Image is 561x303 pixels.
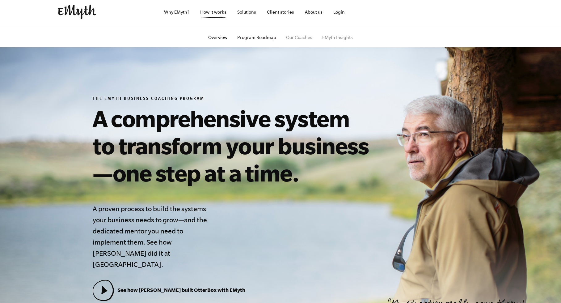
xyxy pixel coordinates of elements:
[208,35,227,40] a: Overview
[530,273,561,303] iframe: Chat Widget
[58,5,96,19] img: EMyth
[237,35,276,40] a: Program Roadmap
[93,203,211,270] h4: A proven process to build the systems your business needs to grow—and the dedicated mentor you ne...
[93,105,374,186] h1: A comprehensive system to transform your business—one step at a time.
[93,287,245,293] a: See how [PERSON_NAME] built OtterBox with EMyth
[93,96,374,102] h6: The EMyth Business Coaching Program
[286,35,312,40] a: Our Coaches
[370,5,435,19] iframe: Embedded CTA
[438,5,503,19] iframe: Embedded CTA
[322,35,353,40] a: EMyth Insights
